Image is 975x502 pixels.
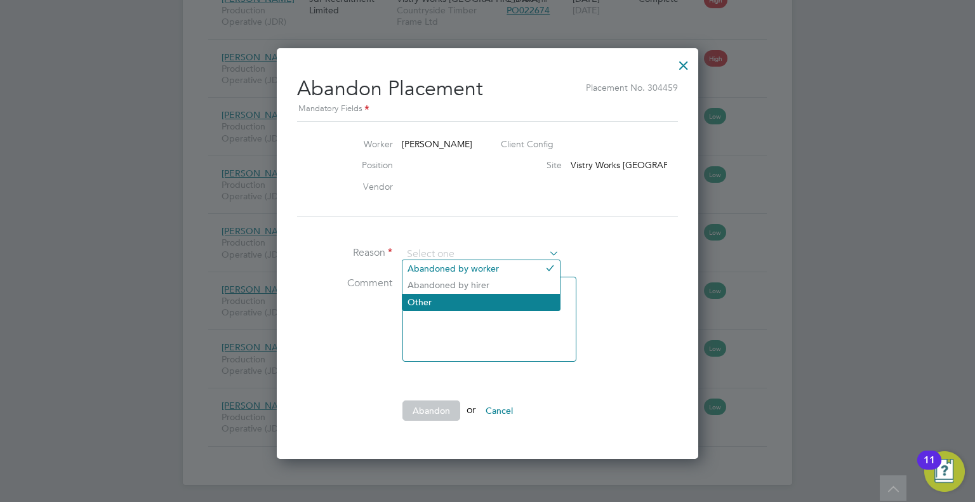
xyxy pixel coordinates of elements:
span: Vistry Works [GEOGRAPHIC_DATA] [571,159,714,171]
div: Mandatory Fields [297,102,678,116]
button: Open Resource Center, 11 new notifications [924,451,965,492]
li: or [297,400,678,433]
label: Comment [297,277,392,290]
button: Abandon [402,400,460,421]
li: Abandoned by hirer [402,277,560,293]
button: Cancel [475,400,523,421]
label: Position [323,159,393,171]
label: Site [511,159,562,171]
span: Placement No. 304459 [586,76,678,93]
span: [PERSON_NAME] [402,138,472,150]
label: Vendor [323,181,393,192]
label: Client Config [501,138,554,150]
label: Worker [323,138,393,150]
h2: Abandon Placement [297,66,678,116]
li: Other [402,294,560,310]
div: 11 [924,460,935,477]
li: Abandoned by worker [402,260,560,277]
input: Select one [402,245,559,264]
label: Reason [297,246,392,260]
